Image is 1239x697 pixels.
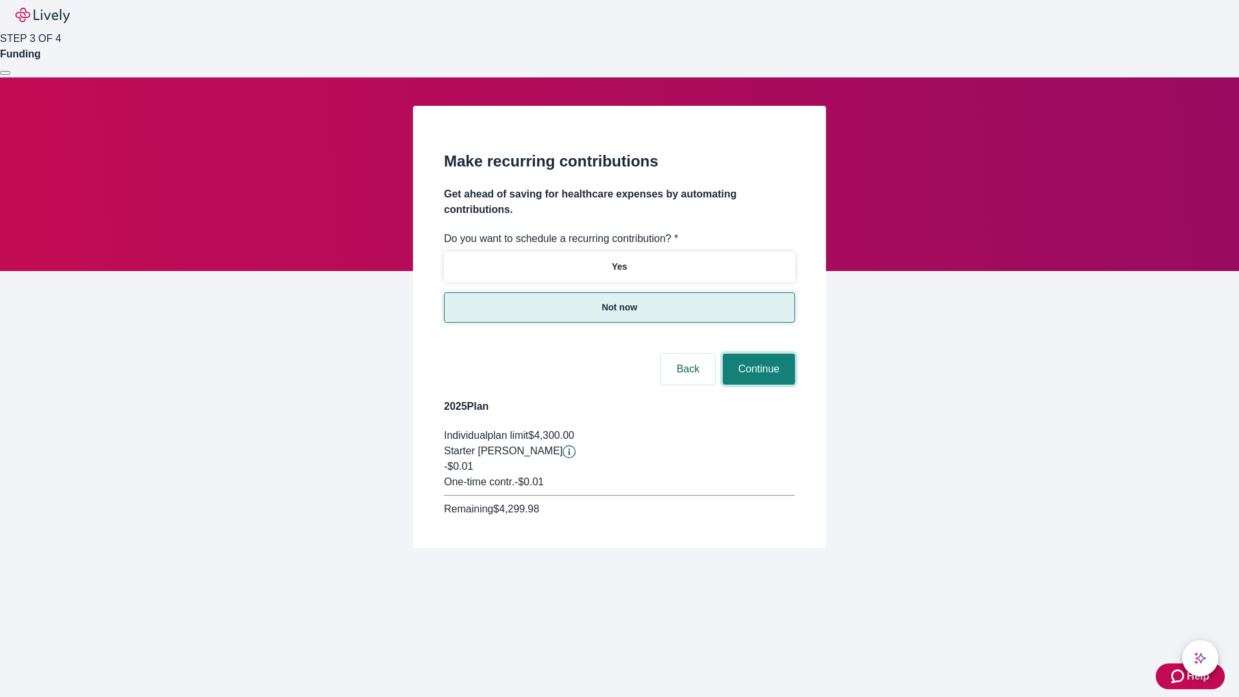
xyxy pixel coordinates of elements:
svg: Lively AI Assistant [1194,652,1207,665]
h4: 2025 Plan [444,399,795,414]
button: Back [661,354,715,385]
span: Remaining [444,503,493,514]
h2: Make recurring contributions [444,150,795,173]
p: Yes [612,260,627,274]
span: $4,299.98 [493,503,539,514]
button: Not now [444,292,795,323]
p: Not now [601,301,637,314]
svg: Starter penny details [563,445,576,458]
span: Help [1187,669,1209,684]
span: $4,300.00 [529,430,574,441]
span: One-time contr. [444,476,514,487]
span: - $0.01 [514,476,543,487]
svg: Zendesk support icon [1171,669,1187,684]
label: Do you want to schedule a recurring contribution? * [444,231,678,247]
button: chat [1182,640,1218,676]
span: Starter [PERSON_NAME] [444,445,563,456]
button: Zendesk support iconHelp [1156,663,1225,689]
span: Individual plan limit [444,430,529,441]
img: Lively [15,8,70,23]
h4: Get ahead of saving for healthcare expenses by automating contributions. [444,187,795,217]
button: Continue [723,354,795,385]
button: Yes [444,252,795,282]
span: -$0.01 [444,461,473,472]
button: Lively will contribute $0.01 to establish your account [563,445,576,458]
